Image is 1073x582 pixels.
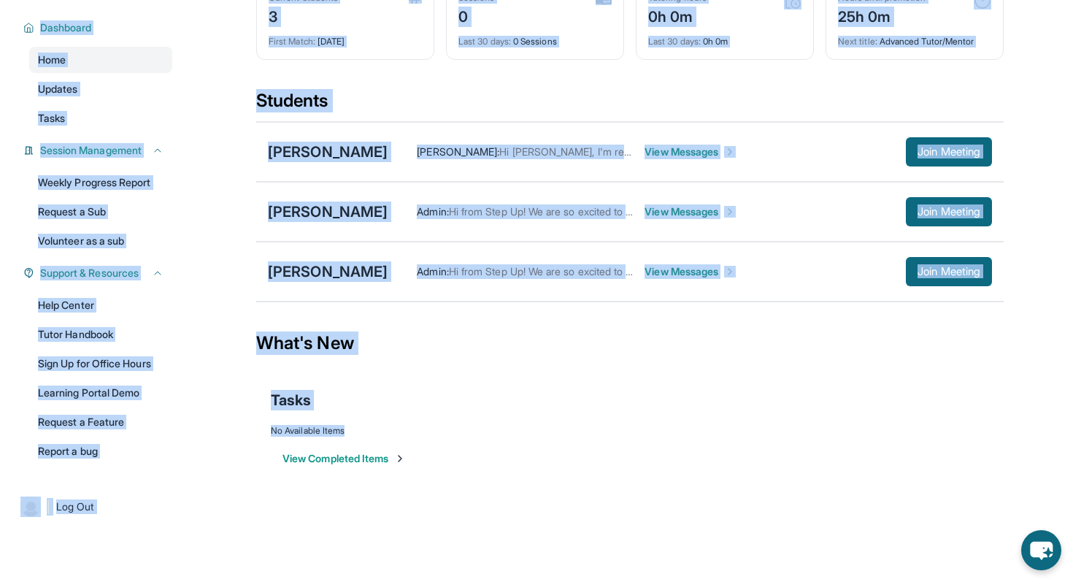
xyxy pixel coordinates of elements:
img: Chevron-Right [724,206,736,218]
a: Weekly Progress Report [29,169,172,196]
a: Volunteer as a sub [29,228,172,254]
span: Join Meeting [918,148,980,156]
div: 0h 0m [648,4,707,27]
span: Tasks [38,111,65,126]
button: Join Meeting [906,257,992,286]
span: Dashboard [40,20,92,35]
div: [PERSON_NAME] [268,261,388,282]
button: Join Meeting [906,197,992,226]
a: Request a Feature [29,409,172,435]
button: Dashboard [34,20,164,35]
span: Next title : [838,36,877,47]
button: chat-button [1021,530,1061,570]
button: View Completed Items [282,451,406,466]
a: Request a Sub [29,199,172,225]
a: |Log Out [15,491,172,523]
span: View Messages [645,145,736,159]
div: 0 Sessions [458,27,612,47]
span: Home [38,53,66,67]
span: Join Meeting [918,267,980,276]
span: First Match : [269,36,315,47]
a: Help Center [29,292,172,318]
a: Home [29,47,172,73]
span: Support & Resources [40,266,139,280]
div: 25h 0m [838,4,926,27]
span: Tasks [271,390,311,410]
span: Last 30 days : [648,36,701,47]
a: Sign Up for Office Hours [29,351,172,377]
img: Chevron-Right [724,146,736,158]
div: 0 [458,4,495,27]
div: What's New [256,311,1004,375]
div: Students [256,89,1004,121]
span: View Messages [645,204,736,219]
div: [PERSON_NAME] [268,202,388,222]
span: Updates [38,82,78,96]
a: Learning Portal Demo [29,380,172,406]
span: [PERSON_NAME] : [417,145,499,158]
div: 3 [269,4,338,27]
span: | [47,498,50,516]
a: Report a bug [29,438,172,464]
a: Updates [29,76,172,102]
span: Session Management [40,143,142,158]
span: Admin : [417,205,448,218]
span: Join Meeting [918,207,980,216]
span: Log Out [56,499,94,514]
div: [DATE] [269,27,422,47]
button: Session Management [34,143,164,158]
button: Join Meeting [906,137,992,166]
div: No Available Items [271,425,989,437]
img: user-img [20,497,41,517]
span: Last 30 days : [458,36,511,47]
img: Chevron-Right [724,266,736,277]
a: Tasks [29,105,172,131]
div: 0h 0m [648,27,801,47]
a: Tutor Handbook [29,321,172,348]
span: Admin : [417,265,448,277]
div: Advanced Tutor/Mentor [838,27,991,47]
button: Support & Resources [34,266,164,280]
span: View Messages [645,264,736,279]
div: [PERSON_NAME] [268,142,388,162]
